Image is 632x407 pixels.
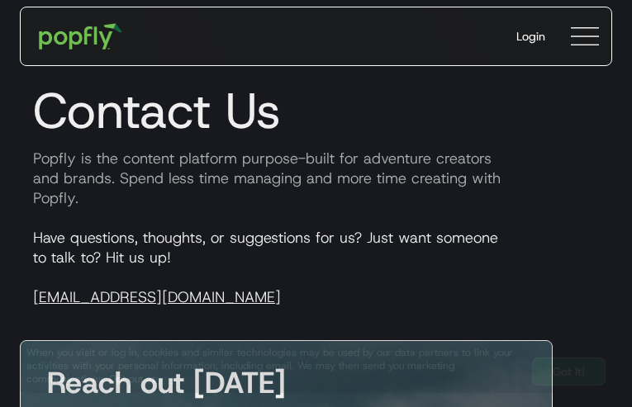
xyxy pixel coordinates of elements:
[26,346,519,386] div: When you visit or log in, cookies and similar technologies may be used by our data partners to li...
[155,372,176,386] a: here
[516,28,545,45] div: Login
[20,149,612,208] p: Popfly is the content platform purpose-built for adventure creators and brands. Spend less time m...
[532,357,606,386] a: Got It!
[20,81,612,140] h1: Contact Us
[20,228,612,307] p: Have questions, thoughts, or suggestions for us? Just want someone to talk to? Hit us up!
[27,12,134,61] a: home
[33,287,281,307] a: [EMAIL_ADDRESS][DOMAIN_NAME]
[503,15,558,58] a: Login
